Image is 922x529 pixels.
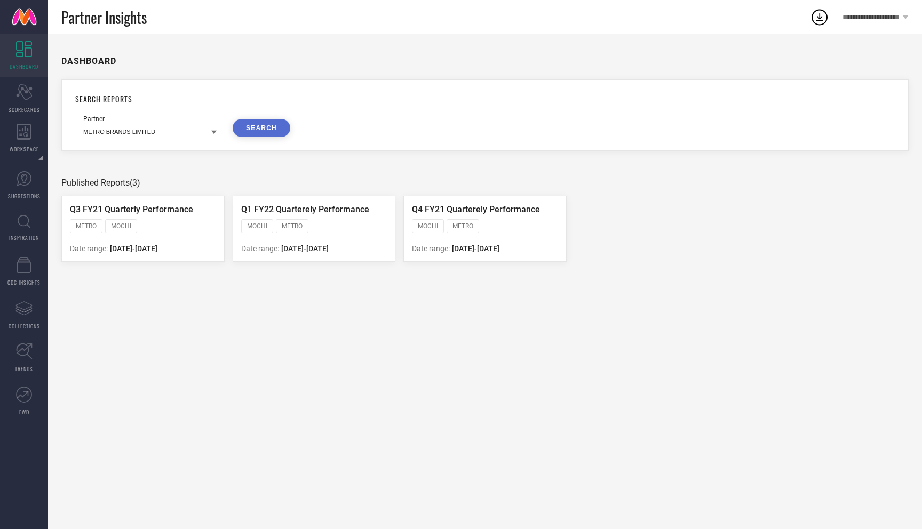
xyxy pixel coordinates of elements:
span: DASHBOARD [10,62,38,70]
span: Q4 FY21 Quarterely Performance [412,204,540,214]
span: SUGGESTIONS [8,192,41,200]
h1: SEARCH REPORTS [75,93,895,105]
span: MOCHI [418,222,438,230]
span: Q3 FY21 Quarterly Performance [70,204,193,214]
span: FWD [19,408,29,416]
span: [DATE] - [DATE] [110,244,157,253]
span: [DATE] - [DATE] [452,244,499,253]
span: Q1 FY22 Quarterely Performance [241,204,369,214]
span: Date range: [70,244,108,253]
span: METRO [282,222,303,230]
button: SEARCH [233,119,290,137]
div: Open download list [810,7,829,27]
span: Date range: [412,244,450,253]
span: Partner Insights [61,6,147,28]
span: METRO [452,222,473,230]
span: INSPIRATION [9,234,39,242]
span: METRO [76,222,97,230]
span: Date range: [241,244,279,253]
span: [DATE] - [DATE] [281,244,329,253]
span: COLLECTIONS [9,322,40,330]
span: MOCHI [111,222,131,230]
h1: DASHBOARD [61,56,116,66]
span: TRENDS [15,365,33,373]
span: WORKSPACE [10,145,39,153]
span: MOCHI [247,222,267,230]
span: CDC INSIGHTS [7,278,41,286]
div: Published Reports (3) [61,178,909,188]
div: Partner [83,115,217,123]
span: SCORECARDS [9,106,40,114]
